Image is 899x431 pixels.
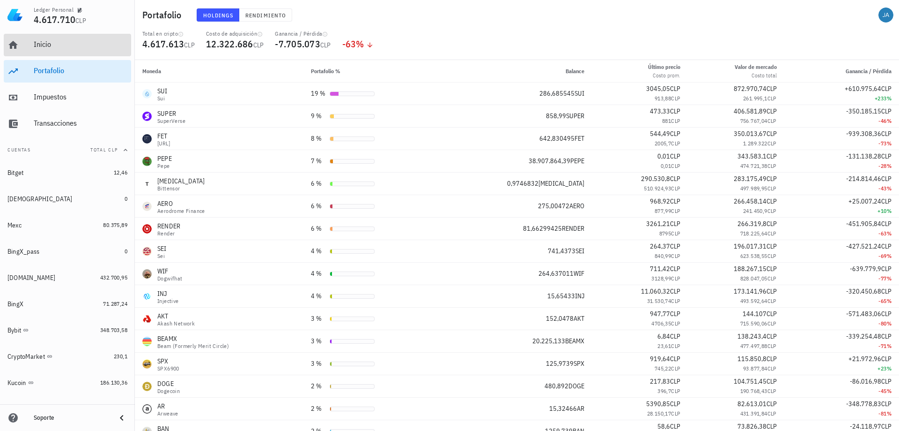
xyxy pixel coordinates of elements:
span: 3045,05 [646,84,670,93]
div: -43 [792,184,892,193]
span: CLP [766,84,777,93]
a: CryptoMarket 230,1 [4,345,131,368]
div: 4 % [311,291,326,301]
span: 432.700,95 [100,274,127,281]
span: 8795 [659,230,671,237]
span: CLP [766,332,777,340]
span: 261.995,1 [743,95,767,102]
span: CLP [670,287,680,295]
span: CLP [767,207,777,214]
div: -69 [792,251,892,261]
span: -350.185,15 [846,107,881,115]
span: CLP [767,275,777,282]
span: CLP [670,197,680,205]
div: 6 % [311,201,326,211]
div: Último precio [648,63,680,71]
span: 343.583,1 [737,152,766,160]
div: -65 [792,296,892,306]
span: CLP [253,41,264,49]
span: 872.970,74 [734,84,766,93]
div: 6 % [311,224,326,234]
span: 3128,99 [651,275,671,282]
div: SUPER-icon [142,112,152,121]
a: Portafolio [4,60,131,83]
span: 477.497,88 [740,342,767,349]
div: 6 % [311,179,326,189]
div: -77 [792,274,892,283]
div: Sui [157,96,168,101]
span: 275,00472 [538,202,569,210]
div: Impuestos [34,92,127,101]
span: CLP [671,162,680,169]
span: Ganancia / Pérdida [846,68,892,75]
span: 0 [125,248,127,255]
button: Holdings [197,8,240,22]
div: avatar [878,8,893,23]
div: CryptoMarket [7,353,45,361]
span: AKT [574,314,584,323]
span: 125,9739 [546,359,574,368]
span: 264,637011 [538,269,574,278]
div: -73 [792,139,892,148]
span: SUI [575,89,584,98]
span: 23,61 [657,342,671,349]
span: CLP [767,252,777,259]
div: Costo de adquisición [206,30,264,38]
div: Render [157,231,181,236]
span: CLP [767,320,777,327]
span: 186.130,36 [100,379,127,386]
div: RENDER-icon [142,224,152,234]
span: 152,0478 [546,314,574,323]
div: [DEMOGRAPHIC_DATA] [7,195,73,203]
span: 497.989,95 [740,185,767,192]
span: 115.850,8 [737,355,766,363]
span: SEI [575,247,584,255]
div: 3 % [311,336,326,346]
div: -28 [792,161,892,171]
span: 480,892 [545,382,568,390]
h1: Portafolio [142,8,185,23]
span: 474.721,38 [740,162,767,169]
div: TAO-icon [142,179,152,189]
th: Moneda [135,60,303,83]
span: 0 [125,195,127,202]
span: 2005,7 [655,140,671,147]
span: 266.319,8 [737,219,766,228]
div: +233 [792,94,892,103]
div: 3 % [311,314,326,324]
div: -63 [792,229,892,238]
span: CLP [881,219,892,228]
div: [DOMAIN_NAME] [7,274,55,282]
span: -214.814,46 [846,174,881,183]
span: 217,83 [650,377,670,386]
span: 840,99 [655,252,671,259]
img: LedgiFi [7,8,22,23]
span: CLP [767,140,777,147]
div: Aerodrome Finance [157,208,205,214]
span: 241.450,9 [743,207,767,214]
span: AERO [569,202,584,210]
div: BEAMX [157,334,229,343]
div: FET-icon [142,134,152,144]
span: 4.617.710 [34,13,75,26]
a: [DEMOGRAPHIC_DATA] 0 [4,188,131,210]
span: CLP [767,117,777,124]
span: CLP [767,162,777,169]
div: Costo prom. [648,71,680,80]
span: 28.150,17 [647,410,671,417]
span: CLP [881,197,892,205]
a: Impuestos [4,86,131,109]
div: -46 [792,116,892,126]
div: Mexc [7,221,22,229]
div: WIF-icon [142,269,152,279]
span: 196.017,31 [734,242,766,250]
span: CLP [881,107,892,115]
span: -571.483,06 [846,310,881,318]
span: -348.778,83 [846,400,881,408]
span: % [887,162,892,169]
span: 31.530,74 [647,297,671,304]
div: RENDER [157,221,181,231]
span: CLP [670,265,680,273]
span: 230,1 [114,353,127,360]
span: 15,32466 [549,404,577,413]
